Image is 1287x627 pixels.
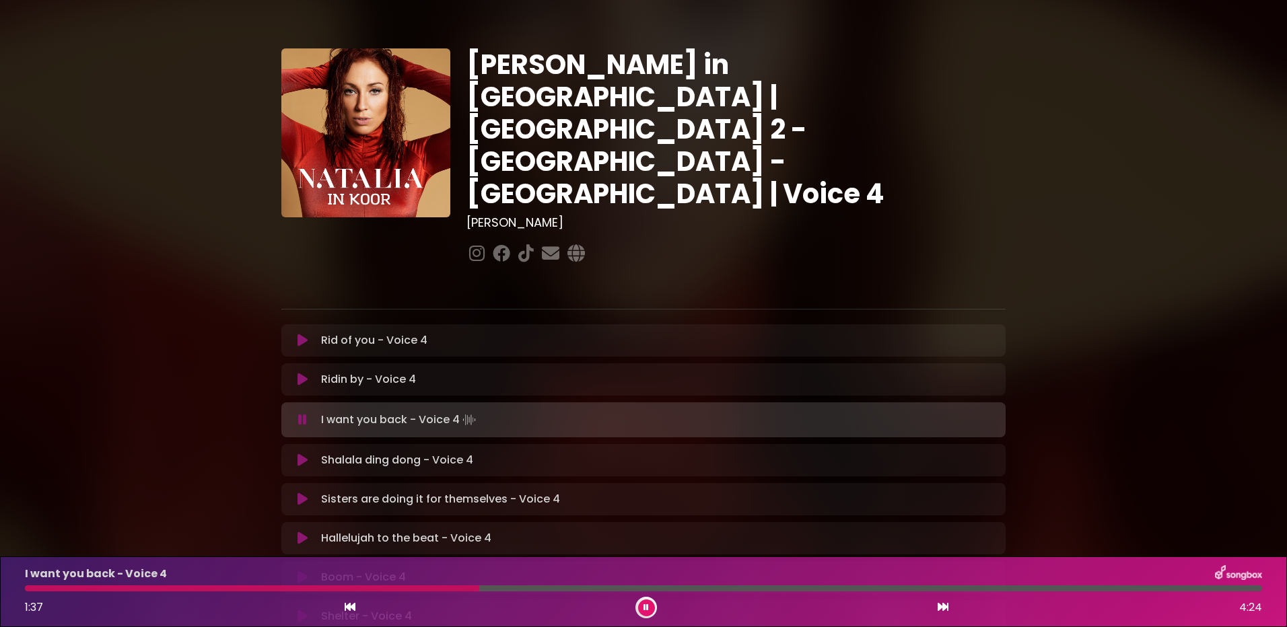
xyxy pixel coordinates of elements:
[1239,599,1262,616] span: 4:24
[321,332,427,348] p: Rid of you - Voice 4
[281,48,450,217] img: YTVS25JmS9CLUqXqkEhs
[321,410,479,429] p: I want you back - Voice 4
[321,452,473,468] p: Shalala ding dong - Voice 4
[321,491,560,507] p: Sisters are doing it for themselves - Voice 4
[25,566,167,582] p: I want you back - Voice 4
[321,371,416,388] p: Ridin by - Voice 4
[25,599,43,615] span: 1:37
[466,48,1006,210] h1: [PERSON_NAME] in [GEOGRAPHIC_DATA] | [GEOGRAPHIC_DATA] 2 - [GEOGRAPHIC_DATA] - [GEOGRAPHIC_DATA] ...
[1215,565,1262,583] img: songbox-logo-white.png
[466,215,1006,230] h3: [PERSON_NAME]
[321,530,491,546] p: Hallelujah to the beat - Voice 4
[460,410,479,429] img: waveform4.gif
